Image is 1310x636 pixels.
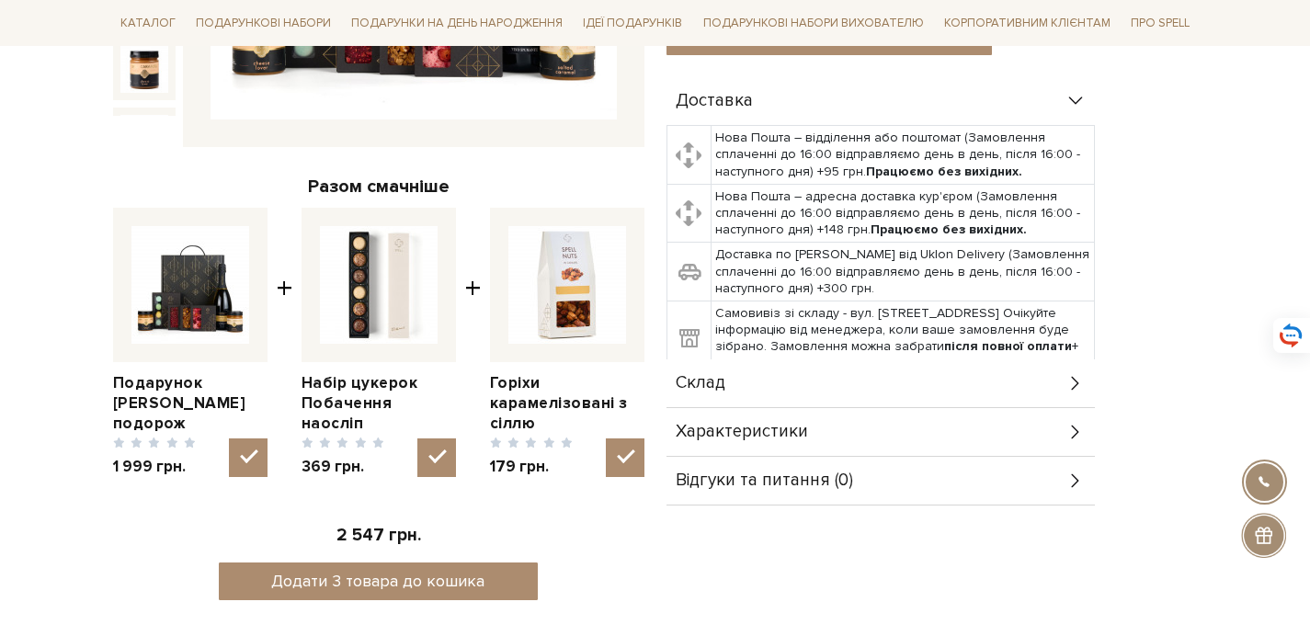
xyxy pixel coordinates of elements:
[711,243,1094,301] td: Доставка по [PERSON_NAME] від Uklon Delivery (Замовлення сплаченні до 16:00 відправляємо день в д...
[490,457,574,477] span: 179 грн.
[320,226,438,344] img: Набір цукерок Побачення наосліп
[490,373,644,434] a: Горіхи карамелізовані з сіллю
[944,338,1072,354] b: після повної оплати
[937,7,1118,39] a: Корпоративним клієнтам
[120,45,168,93] img: Подарунок Сирна подорож
[711,184,1094,243] td: Нова Пошта – адресна доставка кур'єром (Замовлення сплаченні до 16:00 відправляємо день в день, п...
[676,472,853,489] span: Відгуки та питання (0)
[277,208,292,477] span: +
[871,221,1027,237] b: Працюємо без вихідних.
[120,115,168,163] img: Подарунок Сирна подорож
[711,301,1094,377] td: Самовивіз зі складу - вул. [STREET_ADDRESS] Очікуйте інформацію від менеджера, коли ваше замовлен...
[344,9,570,38] a: Подарунки на День народження
[508,226,626,344] img: Горіхи карамелізовані з сіллю
[113,9,183,38] a: Каталог
[696,7,931,39] a: Подарункові набори вихователю
[676,93,753,109] span: Доставка
[711,126,1094,185] td: Нова Пошта – відділення або поштомат (Замовлення сплаченні до 16:00 відправляємо день в день, піс...
[219,562,538,600] button: Додати 3 товара до кошика
[302,373,456,434] a: Набір цукерок Побачення наосліп
[113,175,644,199] div: Разом смачніше
[575,9,689,38] a: Ідеї подарунків
[302,457,385,477] span: 369 грн.
[188,9,338,38] a: Подарункові набори
[866,164,1022,179] b: Працюємо без вихідних.
[131,226,249,344] img: Подарунок Сирна подорож
[336,525,421,546] span: 2 547 грн.
[1123,9,1197,38] a: Про Spell
[113,457,197,477] span: 1 999 грн.
[465,208,481,477] span: +
[676,424,808,440] span: Характеристики
[676,375,725,392] span: Склад
[787,27,871,47] span: До кошика
[113,373,268,434] a: Подарунок [PERSON_NAME] подорож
